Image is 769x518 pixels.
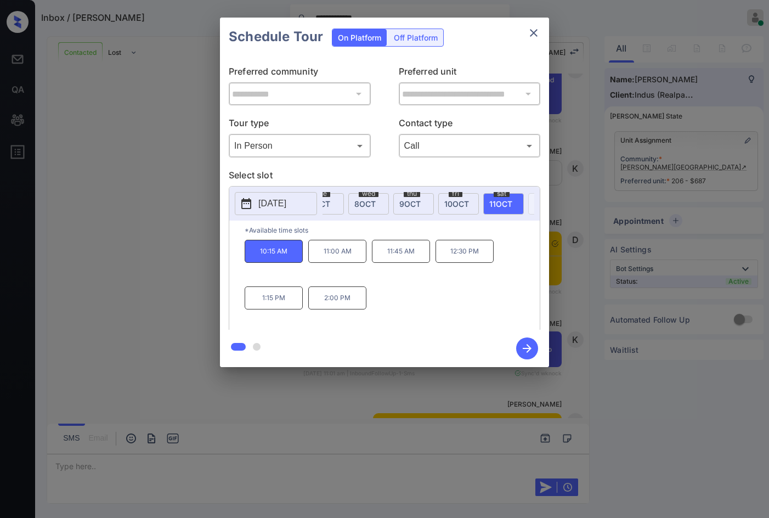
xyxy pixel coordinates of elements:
button: [DATE] [235,192,317,215]
div: date-select [303,193,344,215]
p: Select slot [229,168,540,186]
p: 11:45 AM [372,240,430,263]
div: date-select [483,193,524,215]
span: 9 OCT [399,199,421,209]
div: Off Platform [388,29,443,46]
div: date-select [348,193,389,215]
p: 11:00 AM [308,240,366,263]
span: 10 OCT [444,199,469,209]
span: 8 OCT [354,199,376,209]
p: 2:00 PM [308,286,366,309]
p: 1:15 PM [245,286,303,309]
div: date-select [393,193,434,215]
p: [DATE] [258,197,286,210]
span: sat [494,190,510,197]
span: fri [449,190,462,197]
h2: Schedule Tour [220,18,332,56]
p: *Available time slots [245,221,540,240]
div: Call [402,137,538,155]
p: 10:15 AM [245,240,303,263]
p: Tour type [229,116,371,134]
span: wed [359,190,378,197]
div: On Platform [332,29,387,46]
button: btn-next [510,334,545,363]
p: Preferred unit [399,65,541,82]
p: 12:30 PM [436,240,494,263]
p: Preferred community [229,65,371,82]
div: date-select [438,193,479,215]
span: thu [404,190,420,197]
span: 11 OCT [489,199,512,209]
p: Contact type [399,116,541,134]
button: close [523,22,545,44]
div: In Person [231,137,368,155]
